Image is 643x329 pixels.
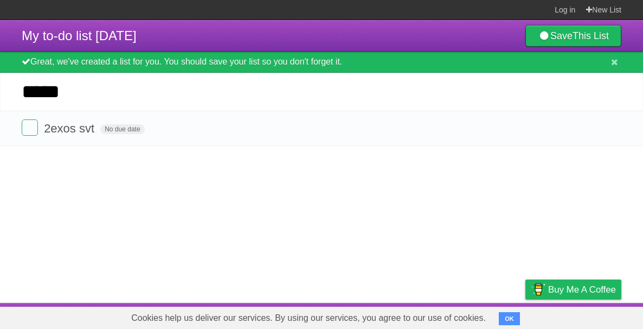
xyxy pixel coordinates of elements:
[525,25,621,47] a: SaveThis List
[499,312,520,325] button: OK
[22,119,38,136] label: Done
[573,30,609,41] b: This List
[531,280,545,299] img: Buy me a coffee
[417,306,461,326] a: Developers
[525,280,621,300] a: Buy me a coffee
[548,280,616,299] span: Buy me a coffee
[22,28,137,43] span: My to-do list [DATE]
[120,307,497,329] span: Cookies help us deliver our services. By using our services, you agree to our use of cookies.
[381,306,404,326] a: About
[511,306,539,326] a: Privacy
[553,306,621,326] a: Suggest a feature
[474,306,498,326] a: Terms
[44,122,97,135] span: 2exos svt
[100,124,144,134] span: No due date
